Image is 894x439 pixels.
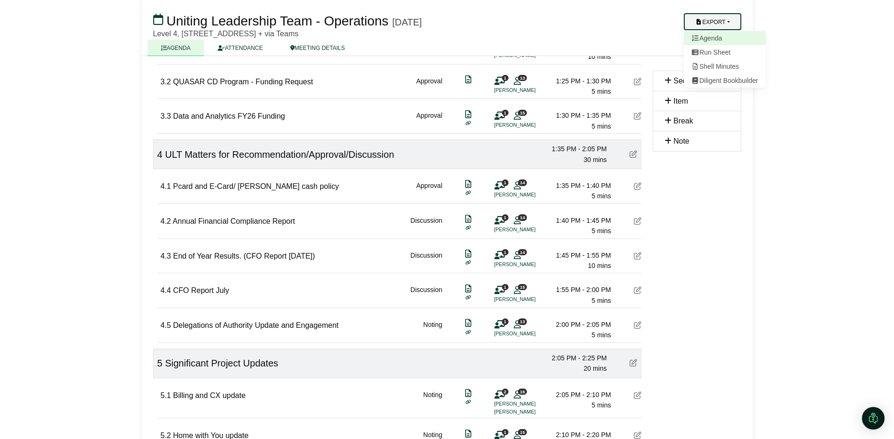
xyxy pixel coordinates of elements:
div: Open Intercom Messenger [862,407,885,430]
span: 4 [157,149,163,160]
div: 1:55 PM - 2:00 PM [545,285,611,295]
span: 5 mins [591,192,611,200]
span: 5 mins [591,331,611,339]
span: Pcard and E-Card/ [PERSON_NAME] cash policy [173,182,339,190]
span: 14 [518,214,527,220]
span: Item [673,97,688,105]
span: 30 mins [583,156,607,163]
span: 15 [518,284,527,290]
li: [PERSON_NAME] [494,226,565,234]
a: Shell Minutes [684,59,766,73]
span: 4.5 [161,321,171,329]
span: ULT Matters for Recommendation/Approval/Discussion [165,149,394,160]
li: [PERSON_NAME] [494,408,565,416]
div: Discussion [410,285,443,306]
div: 1:30 PM - 1:35 PM [545,110,611,121]
span: QUASAR CD Program - Funding Request [173,78,313,86]
span: CFO Report July [173,286,229,294]
li: [PERSON_NAME] [494,260,565,268]
span: 14 [518,179,527,186]
span: 4.3 [161,252,171,260]
div: 2:00 PM - 2:05 PM [545,319,611,330]
div: [DATE] [392,16,422,28]
a: MEETING DETAILS [277,40,359,56]
span: 13 [518,75,527,81]
a: Diligent Bookbuilder [684,73,766,88]
span: 1 [502,284,509,290]
div: Approval [416,110,442,131]
div: Approval [416,180,442,202]
span: 5 mins [591,227,611,235]
div: Discussion [410,250,443,271]
span: 2 [502,389,509,395]
span: 1 [502,75,509,81]
span: 1 [502,110,509,116]
span: 13 [518,318,527,325]
span: 1 [502,429,509,435]
div: 1:35 PM - 1:40 PM [545,180,611,191]
span: Level 4, [STREET_ADDRESS] + via Teams [153,30,299,38]
span: Data and Analytics FY26 Funding [173,112,285,120]
div: Discussion [410,215,443,236]
div: Noting [423,390,442,416]
span: 20 mins [583,365,607,372]
span: 5 mins [591,401,611,409]
span: 1 [502,214,509,220]
span: 5 mins [591,88,611,95]
div: Noting [423,319,442,341]
div: Approval [416,76,442,97]
a: ATTENDANCE [204,40,276,56]
span: Billing and CX update [173,391,246,399]
span: 15 [518,110,527,116]
span: 3.3 [161,112,171,120]
div: 1:35 PM - 2:05 PM [541,144,607,154]
span: Significant Project Updates [165,358,278,368]
span: 10 mins [588,53,611,60]
li: [PERSON_NAME] [494,400,565,408]
li: [PERSON_NAME] [494,121,565,129]
li: [PERSON_NAME] [494,330,565,338]
span: End of Year Results. (CFO Report [DATE]) [173,252,315,260]
div: 2:05 PM - 2:10 PM [545,390,611,400]
a: AGENDA [148,40,205,56]
div: 2:05 PM - 2:25 PM [541,353,607,363]
span: Annual Financial Compliance Report [172,217,295,225]
span: 5.1 [161,391,171,399]
span: Section [673,77,698,85]
span: Note [673,137,689,145]
li: [PERSON_NAME] [494,295,565,303]
span: Uniting Leadership Team - Operations [166,14,388,28]
span: 15 [518,429,527,435]
div: 1:25 PM - 1:30 PM [545,76,611,86]
button: Export [684,13,741,30]
a: Agenda [684,31,766,45]
span: 4.4 [161,286,171,294]
span: 5 mins [591,297,611,304]
a: Run Sheet [684,45,766,59]
li: [PERSON_NAME] [494,86,565,94]
span: 1 [502,249,509,255]
div: 1:40 PM - 1:45 PM [545,215,611,226]
span: 4.1 [161,182,171,190]
span: 16 [518,389,527,395]
span: 14 [518,249,527,255]
span: Delegations of Authority Update and Engagement [173,321,338,329]
span: 3.2 [161,78,171,86]
span: 1 [502,179,509,186]
span: 4.2 [161,217,171,225]
span: Break [673,117,693,125]
div: 1:45 PM - 1:55 PM [545,250,611,260]
li: [PERSON_NAME] [494,191,565,199]
span: 5 mins [591,122,611,130]
span: 10 mins [588,262,611,269]
span: 5 [157,358,163,368]
span: 1 [502,318,509,325]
